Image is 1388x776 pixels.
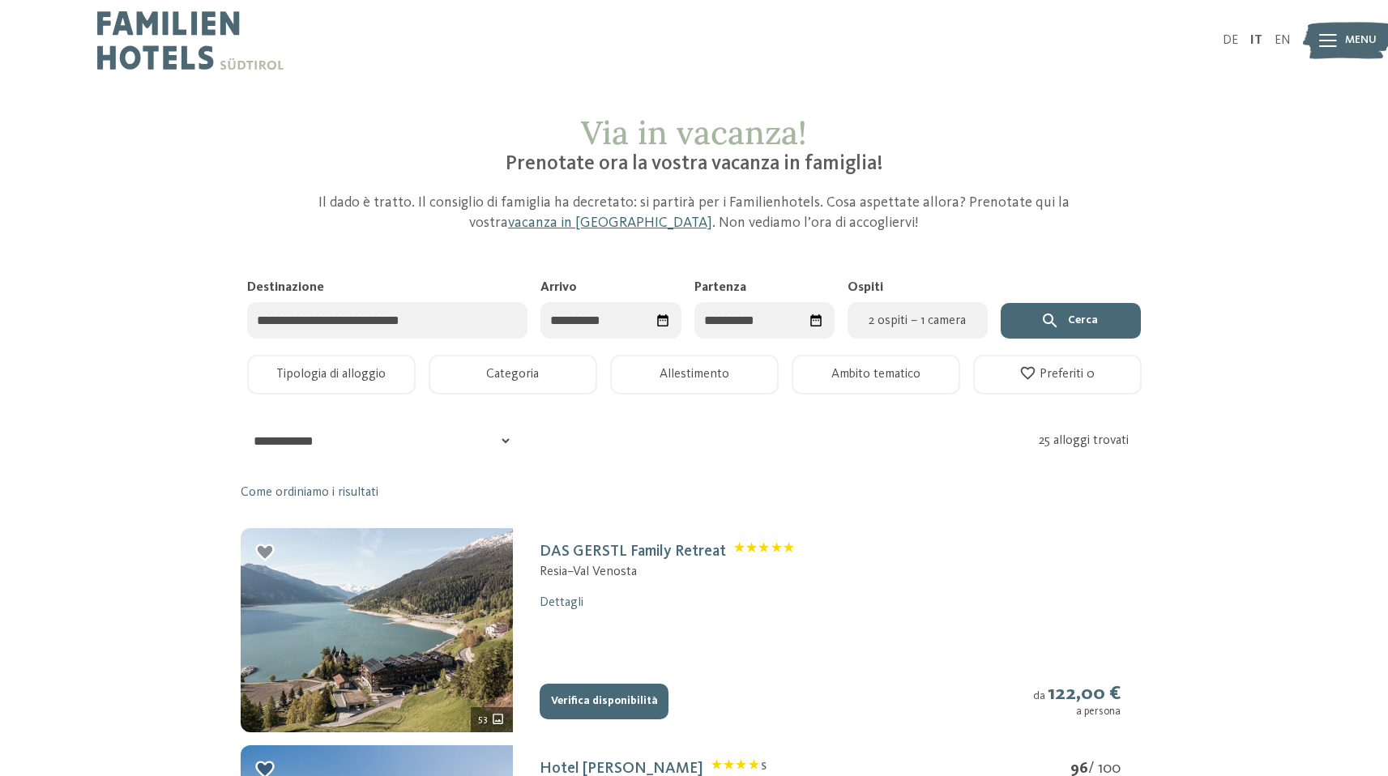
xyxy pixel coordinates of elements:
span: Prenotate ora la vostra vacanza in famiglia! [506,154,883,174]
div: Seleziona data [803,307,830,334]
a: Come ordiniamo i risultati [241,484,378,501]
button: Verifica disponibilità [540,684,668,719]
img: DAS GERSTL Family Retreat [241,528,513,732]
strong: 122,00 € [1048,684,1121,704]
a: EN [1275,34,1291,47]
button: Ambito tematico [792,355,960,394]
a: IT [1250,34,1262,47]
div: a persona [1033,706,1121,718]
p: Il dado è tratto. Il consiglio di famiglia ha decretato: si partirà per i Familienhotels. Cosa as... [310,193,1079,233]
span: Partenza [694,281,746,294]
button: 2 ospiti – 1 camera2 ospiti – 1 camera [848,302,988,339]
button: Tipologia di alloggio [247,355,416,394]
button: Categoria [429,355,597,394]
div: Seleziona data [650,307,677,334]
a: DAS GERSTL Family RetreatClassificazione: 5 stelle [540,544,794,560]
a: vacanza in [GEOGRAPHIC_DATA] [508,215,712,230]
button: Cerca [1001,303,1141,339]
button: Allestimento [610,355,779,394]
div: 53 ulteriori immagini [471,707,513,732]
span: Menu [1345,32,1377,49]
div: Aggiungi ai preferiti [254,541,277,565]
span: 53 [478,712,488,727]
div: 25 alloggi trovati [1039,432,1147,450]
a: DE [1223,34,1238,47]
span: S [761,761,767,772]
svg: 53 ulteriori immagini [491,712,505,726]
span: Arrivo [540,281,577,294]
button: Preferiti 0 [973,355,1142,394]
span: 2 ospiti – 1 camera [857,311,978,330]
div: Resia – Val Venosta [540,563,794,581]
span: Classificazione: 5 stelle [734,542,795,562]
span: Destinazione [247,281,324,294]
a: Dettagli [540,596,583,609]
span: Ospiti [848,281,883,294]
div: da [1033,682,1121,719]
span: Via in vacanza! [581,112,807,153]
